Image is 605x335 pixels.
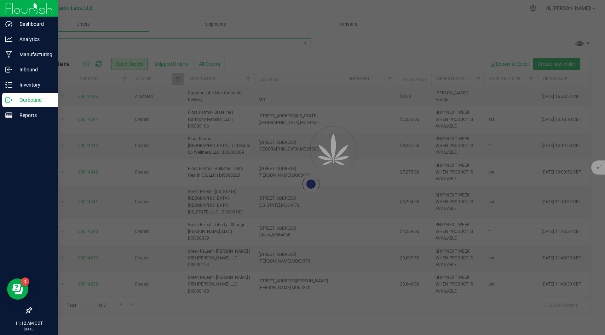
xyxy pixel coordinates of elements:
[5,66,12,73] inline-svg: Inbound
[12,96,55,104] p: Outbound
[5,20,12,28] inline-svg: Dashboard
[3,320,55,327] p: 11:12 AM CDT
[12,20,55,28] p: Dashboard
[5,112,12,119] inline-svg: Reports
[5,51,12,58] inline-svg: Manufacturing
[5,36,12,43] inline-svg: Analytics
[12,81,55,89] p: Inventory
[5,96,12,104] inline-svg: Outbound
[5,81,12,88] inline-svg: Inventory
[21,277,29,286] iframe: Resource center unread badge
[3,327,55,332] p: [DATE]
[12,35,55,43] p: Analytics
[12,111,55,119] p: Reports
[7,278,28,300] iframe: Resource center
[12,65,55,74] p: Inbound
[12,50,55,59] p: Manufacturing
